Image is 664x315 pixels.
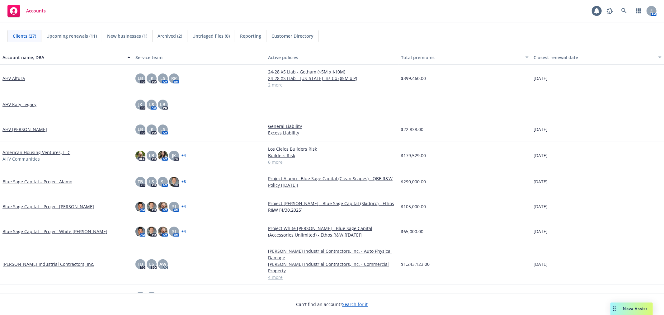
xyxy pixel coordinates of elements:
img: photo [158,227,168,237]
a: AHV Katy Legacy [2,101,36,108]
a: Blue Sage Capital – Project White [PERSON_NAME] [2,228,107,235]
a: [PERSON_NAME] Industrial Contractors, Inc. [2,261,94,267]
span: [DATE] [534,152,548,159]
span: LB [149,152,154,159]
button: Service team [133,50,266,65]
a: 4 more [268,274,396,280]
img: photo [147,202,157,212]
div: Total premiums [401,54,522,61]
a: + 4 [181,230,186,233]
span: [DATE] [534,178,548,185]
span: $22,838.00 [401,126,423,133]
button: Closest renewal date [531,50,664,65]
span: Archived (2) [158,33,182,39]
span: - [401,101,403,108]
a: [PERSON_NAME] Industrial Contractors, Inc. - Auto Physical Damage [268,248,396,261]
a: Project [PERSON_NAME] - Blue Sage Capital (Skidpro) - Ethos R&W [4/30.2025] [268,200,396,213]
a: Builders Risk [268,152,396,159]
span: $105,000.00 [401,203,426,210]
a: American Housing Ventures, LLC [2,149,70,156]
span: [DATE] [534,75,548,82]
span: SJ [161,178,165,185]
span: New businesses (1) [107,33,147,39]
span: - [534,101,535,108]
button: Total premiums [398,50,531,65]
span: TB [138,261,143,267]
span: [DATE] [534,261,548,267]
a: + 3 [181,180,186,184]
button: Active policies [266,50,398,65]
a: 24-28 XS Liab - Gotham ($5M x $10M) [268,68,396,75]
a: AHV Altura [2,75,25,82]
div: Account name, DBA [2,54,124,61]
span: JK [149,75,153,82]
img: photo [158,202,168,212]
span: [DATE] [534,126,548,133]
div: Drag to move [610,303,618,315]
span: [DATE] [534,228,548,235]
span: Customer Directory [271,33,313,39]
img: photo [147,227,157,237]
span: TB [138,178,143,185]
a: [PERSON_NAME] Industrial Contractors, Inc. - Commercial Property [268,261,396,274]
img: photo [169,177,179,187]
span: Reporting [240,33,261,39]
span: LS [149,101,154,108]
img: photo [135,227,145,237]
div: Service team [135,54,263,61]
a: 24-28 XS LIab - [US_STATE] Ins Co ($5M x P) [268,75,396,82]
span: SJ [172,228,176,235]
span: [DATE] [534,203,548,210]
img: photo [135,202,145,212]
span: $399,460.00 [401,75,426,82]
span: $1,243,123.00 [401,261,430,267]
a: Switch app [632,5,645,17]
span: $179,529.00 [401,152,426,159]
span: JK [138,101,142,108]
span: LB [138,126,143,133]
span: SJ [172,203,176,210]
a: + 4 [181,205,186,209]
a: Blue Sage Capital – Project Alamo [2,178,72,185]
span: Accounts [26,8,46,13]
a: Accounts [5,2,48,20]
span: AW [159,261,166,267]
span: - [268,101,270,108]
img: photo [135,151,145,161]
a: Report a Bug [604,5,616,17]
a: AHV [PERSON_NAME] [2,126,47,133]
img: photo [158,151,168,161]
a: General Liability [268,123,396,129]
span: JK [149,126,153,133]
a: Project White [PERSON_NAME] - Blue Sage Capital (Accessories Unlimited) - Ethos R&W [[DATE]] [268,225,396,238]
span: RP [171,75,177,82]
span: LS [160,75,165,82]
span: Can't find an account? [296,301,368,308]
span: LB [160,101,165,108]
a: Search for it [342,301,368,307]
a: Project Alamo - Blue Sage Capital (Clean Scapes) - QBE R&W Policy [[DATE]] [268,175,396,188]
span: JK [172,152,176,159]
span: AHV Communities [2,156,40,162]
a: Blue Sage Capital – Project [PERSON_NAME] [2,203,94,210]
div: Active policies [268,54,396,61]
a: 2 more [268,82,396,88]
span: $290,000.00 [401,178,426,185]
span: Untriaged files (0) [192,33,230,39]
a: Search [618,5,630,17]
span: LB [138,75,143,82]
a: + 4 [181,154,186,157]
a: Excess Liability [268,129,396,136]
span: LS [149,261,154,267]
a: 6 more [268,159,396,165]
div: Closest renewal date [534,54,655,61]
span: $65,000.00 [401,228,423,235]
span: Upcoming renewals (11) [46,33,97,39]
